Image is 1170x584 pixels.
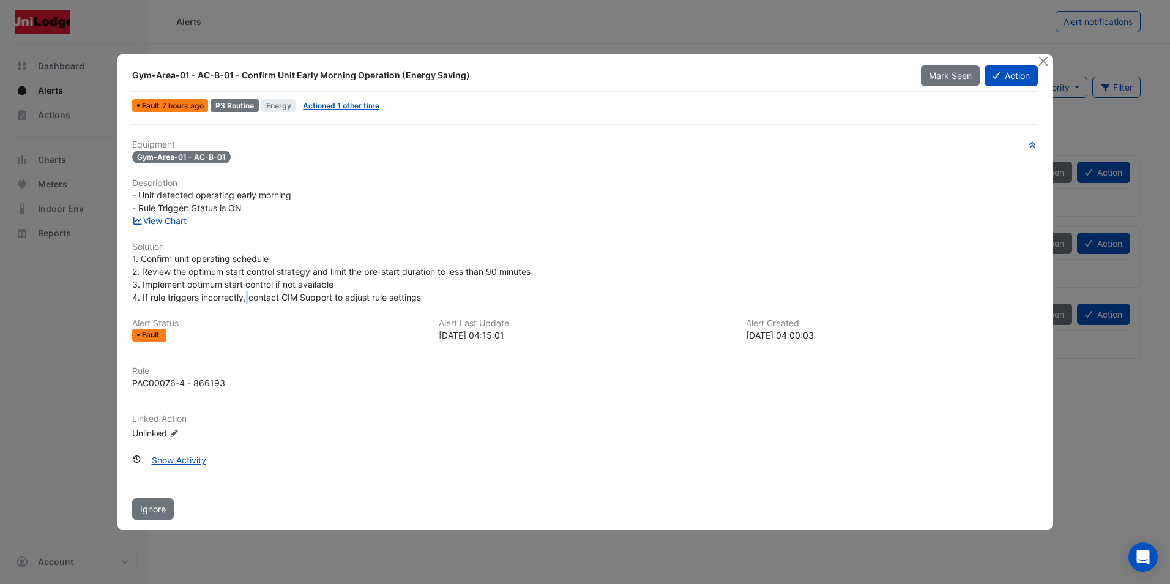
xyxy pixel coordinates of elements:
span: Fault [142,102,162,110]
fa-icon: Edit Linked Action [170,429,179,438]
span: Fault [142,331,162,339]
div: PAC00076-4 - 866193 [132,376,225,389]
span: Gym-Area-01 - AC-B-01 [132,151,231,163]
button: Close [1037,54,1050,67]
span: Thu 02-Oct-2025 04:15 AEST [162,101,204,110]
button: Ignore [132,498,174,520]
h6: Linked Action [132,414,1038,424]
div: P3 Routine [211,99,259,112]
span: Ignore [140,504,166,514]
button: Mark Seen [921,65,980,86]
h6: Alert Status [132,318,424,329]
button: Show Activity [144,449,214,471]
button: Action [985,65,1038,86]
div: [DATE] 04:00:03 [746,329,1038,342]
span: 1. Confirm unit operating schedule 2. Review the optimum start control strategy and limit the pre... [132,253,531,302]
div: Gym-Area-01 - AC-B-01 - Confirm Unit Early Morning Operation (Energy Saving) [132,69,906,81]
h6: Rule [132,366,1038,376]
a: View Chart [132,215,187,226]
span: Energy [261,99,296,112]
h6: Equipment [132,140,1038,150]
span: Mark Seen [929,70,972,81]
span: - Unit detected operating early morning - Rule Trigger: Status is ON [132,190,291,213]
div: Open Intercom Messenger [1128,542,1158,572]
a: Actioned 1 other time [303,101,379,110]
h6: Alert Last Update [439,318,731,329]
div: [DATE] 04:15:01 [439,329,731,342]
h6: Alert Created [746,318,1038,329]
h6: Description [132,178,1038,189]
h6: Solution [132,242,1038,252]
div: Unlinked [132,426,279,439]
